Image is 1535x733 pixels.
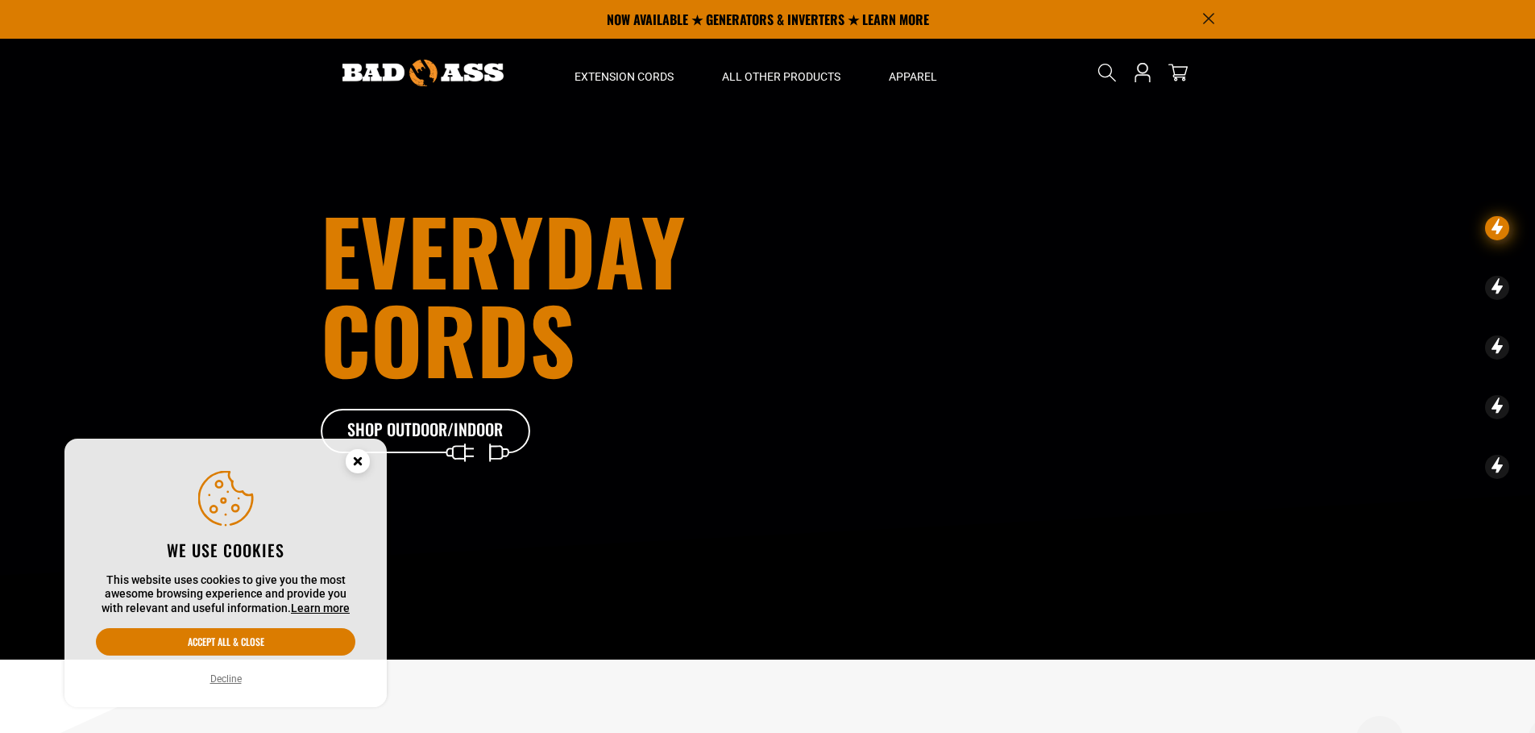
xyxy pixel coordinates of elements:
[575,69,674,84] span: Extension Cords
[698,39,865,106] summary: All Other Products
[291,602,350,614] a: Learn more
[722,69,840,84] span: All Other Products
[205,671,247,687] button: Decline
[64,439,387,708] aside: Cookie Consent
[889,69,937,84] span: Apparel
[96,539,355,560] h2: We use cookies
[96,573,355,616] p: This website uses cookies to give you the most awesome browsing experience and provide you with r...
[1094,60,1120,85] summary: Search
[865,39,961,106] summary: Apparel
[96,628,355,656] button: Accept all & close
[550,39,698,106] summary: Extension Cords
[321,206,857,383] h1: Everyday cords
[321,409,530,454] a: Shop Outdoor/Indoor
[342,60,504,86] img: Bad Ass Extension Cords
